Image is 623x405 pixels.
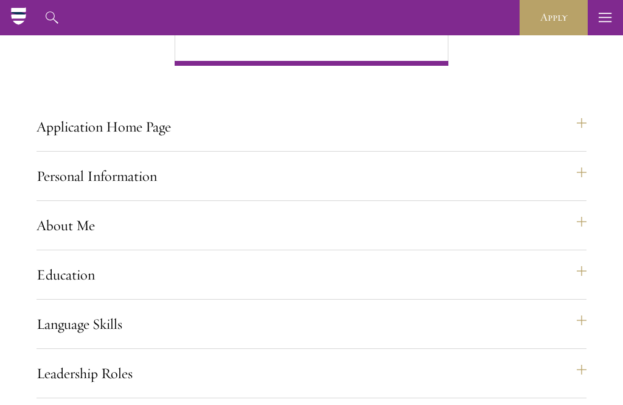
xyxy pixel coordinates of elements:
button: Application Home Page [37,112,586,141]
button: Education [37,260,586,289]
button: Leadership Roles [37,359,586,388]
button: About Me [37,211,586,240]
button: Personal Information [37,161,586,191]
button: Language Skills [37,309,586,339]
